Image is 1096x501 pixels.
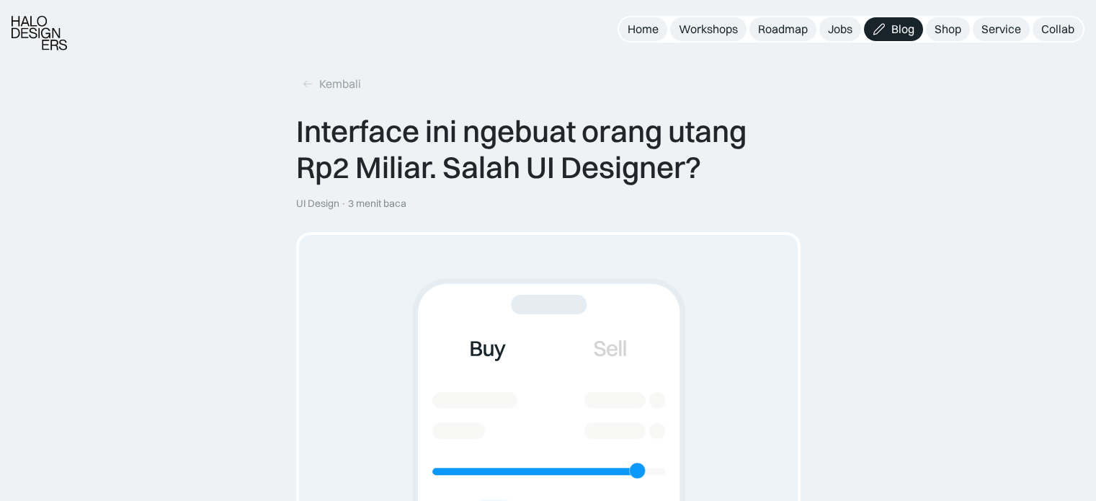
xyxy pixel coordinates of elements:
div: Home [628,22,659,37]
div: 3 menit baca [348,198,406,210]
div: Blog [891,22,914,37]
a: Kembali [296,72,367,96]
div: UI Design [296,198,339,210]
a: Roadmap [749,17,816,41]
div: Jobs [828,22,852,37]
a: Collab [1033,17,1083,41]
a: Blog [864,17,923,41]
div: · [341,198,347,210]
a: Home [619,17,667,41]
a: Shop [926,17,970,41]
div: Workshops [679,22,738,37]
a: Jobs [819,17,861,41]
div: Collab [1041,22,1074,37]
div: Interface ini ngebuat orang utang Rp2 Miliar. Salah UI Designer? [296,113,801,186]
div: Kembali [319,76,361,92]
div: Roadmap [758,22,808,37]
a: Workshops [670,17,747,41]
div: Shop [935,22,961,37]
div: Service [981,22,1021,37]
a: Service [973,17,1030,41]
